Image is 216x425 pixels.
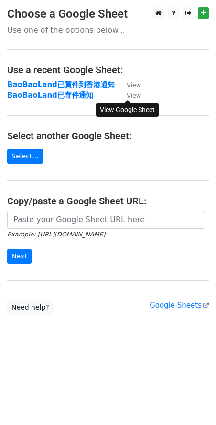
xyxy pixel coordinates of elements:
[7,211,204,229] input: Paste your Google Sheet URL here
[127,92,141,99] small: View
[117,80,141,89] a: View
[7,80,115,89] a: BaoBaoLand已買件到香港通知
[7,7,209,21] h3: Choose a Google Sheet
[150,301,209,310] a: Google Sheets
[7,130,209,142] h4: Select another Google Sheet:
[96,103,159,117] div: View Google Sheet
[127,81,141,89] small: View
[7,300,54,315] a: Need help?
[7,231,105,238] small: Example: [URL][DOMAIN_NAME]
[7,91,93,100] a: BaoBaoLand已寄件通知
[7,249,32,264] input: Next
[7,25,209,35] p: Use one of the options below...
[7,149,43,164] a: Select...
[7,195,209,207] h4: Copy/paste a Google Sheet URL:
[117,91,141,100] a: View
[7,64,209,76] h4: Use a recent Google Sheet:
